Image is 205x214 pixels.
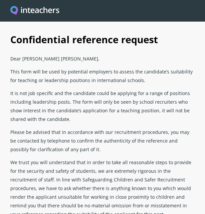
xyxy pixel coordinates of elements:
p: Dear [PERSON_NAME] [PERSON_NAME], [10,52,195,65]
p: This form will be used by potential employers to assess the candidate’s suitability for teaching ... [10,65,195,86]
p: Please be advised that in accordance with our recruitment procedures, you may be contacted by tel... [10,125,195,156]
p: It is not job specific and the candidate could be applying for a range of positions including lea... [10,86,195,125]
h1: Confidential reference request [10,26,195,52]
a: Visit this site's homepage [10,5,59,16]
img: Inteachers [10,6,59,16]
